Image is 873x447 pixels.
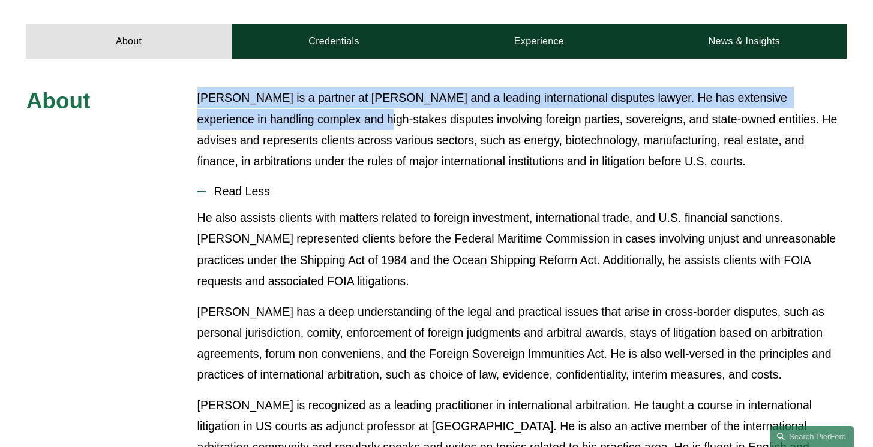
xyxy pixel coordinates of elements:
[197,87,847,171] p: [PERSON_NAME] is a partner at [PERSON_NAME] and a leading international disputes lawyer. He has e...
[197,207,847,291] p: He also assists clients with matters related to foreign investment, international trade, and U.S....
[641,24,847,59] a: News & Insights
[770,426,854,447] a: Search this site
[197,176,847,207] button: Read Less
[232,24,437,59] a: Credentials
[206,185,847,198] span: Read Less
[197,301,847,385] p: [PERSON_NAME] has a deep understanding of the legal and practical issues that arise in cross-bord...
[436,24,641,59] a: Experience
[26,89,91,113] span: About
[26,24,232,59] a: About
